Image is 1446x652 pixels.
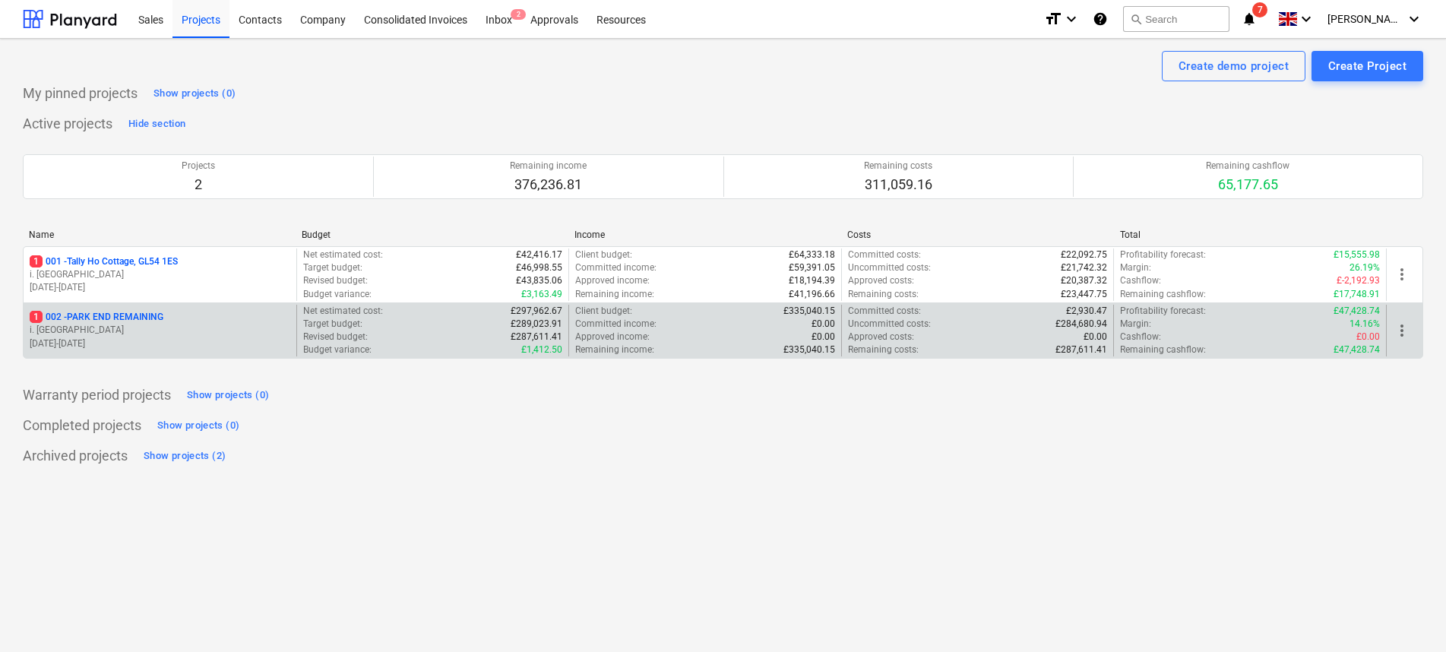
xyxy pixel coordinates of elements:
p: £287,611.41 [511,331,562,343]
i: keyboard_arrow_down [1297,10,1315,28]
span: 1 [30,255,43,267]
div: Hide section [128,116,185,133]
p: Remaining cashflow : [1120,343,1206,356]
div: Show projects (2) [144,448,226,465]
p: 14.16% [1349,318,1380,331]
p: Target budget : [303,261,362,274]
p: £18,194.39 [789,274,835,287]
p: Completed projects [23,416,141,435]
p: Remaining cashflow [1206,160,1289,172]
div: Show projects (0) [153,85,236,103]
p: 002 - PARK END REMAINING [30,311,163,324]
p: Remaining costs [864,160,932,172]
p: £335,040.15 [783,305,835,318]
p: Committed income : [575,261,657,274]
button: Show projects (0) [150,81,239,106]
p: i. [GEOGRAPHIC_DATA] [30,268,290,281]
div: Income [574,229,835,240]
p: Archived projects [23,447,128,465]
p: Net estimated cost : [303,248,383,261]
p: £3,163.49 [521,288,562,301]
button: Create Project [1312,51,1423,81]
p: £17,748.91 [1334,288,1380,301]
span: 1 [30,311,43,323]
p: Warranty period projects [23,386,171,404]
p: 001 - Tally Ho Cottage, GL54 1ES [30,255,178,268]
p: £47,428.74 [1334,305,1380,318]
div: Show projects (0) [157,417,239,435]
p: £21,742.32 [1061,261,1107,274]
p: Profitability forecast : [1120,305,1206,318]
span: more_vert [1393,321,1411,340]
p: £47,428.74 [1334,343,1380,356]
p: i. [GEOGRAPHIC_DATA] [30,324,290,337]
p: Cashflow : [1120,274,1161,287]
p: Committed income : [575,318,657,331]
p: My pinned projects [23,84,138,103]
p: £1,412.50 [521,343,562,356]
span: 7 [1252,2,1267,17]
button: Show projects (0) [183,383,273,407]
div: Show projects (0) [187,387,269,404]
p: £15,555.98 [1334,248,1380,261]
span: [PERSON_NAME] [1327,13,1403,25]
div: Name [29,229,290,240]
p: £297,962.67 [511,305,562,318]
p: Remaining costs : [848,288,919,301]
p: Remaining income : [575,343,654,356]
div: 1002 -PARK END REMAININGi. [GEOGRAPHIC_DATA][DATE]-[DATE] [30,311,290,350]
p: 311,059.16 [864,176,932,194]
p: Uncommitted costs : [848,318,931,331]
i: notifications [1242,10,1257,28]
p: £284,680.94 [1055,318,1107,331]
p: Profitability forecast : [1120,248,1206,261]
p: £0.00 [1356,331,1380,343]
p: [DATE] - [DATE] [30,281,290,294]
p: £0.00 [1084,331,1107,343]
p: Target budget : [303,318,362,331]
button: Create demo project [1162,51,1305,81]
button: Show projects (0) [153,413,243,438]
p: Approved income : [575,274,650,287]
div: Total [1120,229,1381,240]
p: Cashflow : [1120,331,1161,343]
p: 376,236.81 [510,176,587,194]
p: £335,040.15 [783,343,835,356]
p: Net estimated cost : [303,305,383,318]
p: Budget variance : [303,288,372,301]
span: more_vert [1393,265,1411,283]
p: Remaining cashflow : [1120,288,1206,301]
button: Hide section [125,112,189,136]
p: £20,387.32 [1061,274,1107,287]
p: Uncommitted costs : [848,261,931,274]
p: Committed costs : [848,305,921,318]
span: search [1130,13,1142,25]
p: £289,023.91 [511,318,562,331]
i: Knowledge base [1093,10,1108,28]
p: Remaining costs : [848,343,919,356]
p: Approved income : [575,331,650,343]
p: Client budget : [575,248,632,261]
div: Create demo project [1179,56,1289,76]
p: £22,092.75 [1061,248,1107,261]
div: 1001 -Tally Ho Cottage, GL54 1ESi. [GEOGRAPHIC_DATA][DATE]-[DATE] [30,255,290,294]
button: Show projects (2) [140,444,229,468]
button: Search [1123,6,1229,32]
div: Create Project [1328,56,1406,76]
p: £2,930.47 [1066,305,1107,318]
div: Costs [847,229,1108,240]
p: Revised budget : [303,274,368,287]
span: 2 [511,9,526,20]
p: Approved costs : [848,274,914,287]
div: Budget [302,229,562,240]
p: £46,998.55 [516,261,562,274]
i: format_size [1044,10,1062,28]
p: £59,391.05 [789,261,835,274]
p: 2 [182,176,215,194]
p: £41,196.66 [789,288,835,301]
p: Client budget : [575,305,632,318]
p: [DATE] - [DATE] [30,337,290,350]
p: £23,447.75 [1061,288,1107,301]
p: Margin : [1120,261,1151,274]
p: £287,611.41 [1055,343,1107,356]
